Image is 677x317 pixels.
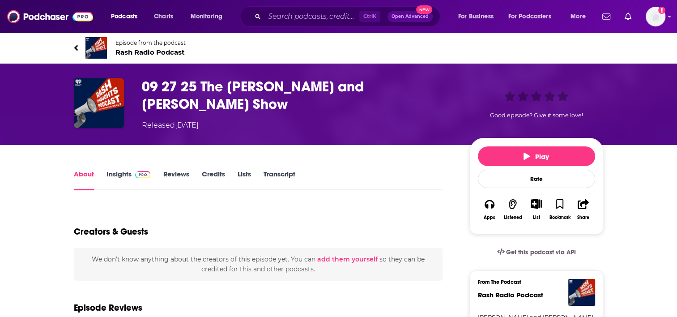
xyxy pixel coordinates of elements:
[74,302,142,313] h3: Episode Reviews
[74,37,604,59] a: Rash Radio PodcastEpisode from the podcastRash Radio Podcast
[646,7,665,26] span: Logged in as ColleenO
[564,9,597,24] button: open menu
[502,9,564,24] button: open menu
[317,256,378,263] button: add them yourself
[527,199,545,209] button: Show More Button
[478,146,595,166] button: Play
[74,78,124,128] img: 09 27 25 The Jonathon and Kelly Show
[524,193,548,226] div: Show More ButtonList
[163,170,189,190] a: Reviews
[484,215,495,220] div: Apps
[237,170,251,190] a: Lists
[452,9,505,24] button: open menu
[533,214,540,220] div: List
[524,152,549,161] span: Play
[658,7,665,14] svg: Add a profile image
[458,10,494,23] span: For Business
[105,9,149,24] button: open menu
[392,14,429,19] span: Open Advanced
[92,255,425,273] span: We don't know anything about the creators of this episode yet . You can so they can be credited f...
[508,10,551,23] span: For Podcasters
[506,248,575,256] span: Get this podcast via API
[599,9,614,24] a: Show notifications dropdown
[115,48,186,56] span: Rash Radio Podcast
[416,5,432,14] span: New
[154,10,173,23] span: Charts
[248,6,449,27] div: Search podcasts, credits, & more...
[568,279,595,306] img: Rash Radio Podcast
[135,171,151,178] img: Podchaser Pro
[571,10,586,23] span: More
[501,193,524,226] button: Listened
[115,39,186,46] span: Episode from the podcast
[621,9,635,24] a: Show notifications dropdown
[111,10,137,23] span: Podcasts
[478,193,501,226] button: Apps
[548,193,571,226] button: Bookmark
[85,37,107,59] img: Rash Radio Podcast
[504,215,522,220] div: Listened
[142,78,455,113] h1: 09 27 25 The Jonathon and Kelly Show
[184,9,234,24] button: open menu
[263,170,295,190] a: Transcript
[74,226,148,237] h2: Creators & Guests
[490,241,583,263] a: Get this podcast via API
[571,193,595,226] button: Share
[478,291,543,299] a: Rash Radio Podcast
[264,9,359,24] input: Search podcasts, credits, & more...
[577,215,589,220] div: Share
[148,9,179,24] a: Charts
[142,120,199,131] div: Released [DATE]
[387,11,433,22] button: Open AdvancedNew
[646,7,665,26] button: Show profile menu
[646,7,665,26] img: User Profile
[359,11,380,22] span: Ctrl K
[490,112,583,119] span: Good episode? Give it some love!
[106,170,151,190] a: InsightsPodchaser Pro
[478,170,595,188] div: Rate
[7,8,93,25] img: Podchaser - Follow, Share and Rate Podcasts
[549,215,570,220] div: Bookmark
[201,170,225,190] a: Credits
[478,279,588,285] h3: From The Podcast
[191,10,222,23] span: Monitoring
[74,170,94,190] a: About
